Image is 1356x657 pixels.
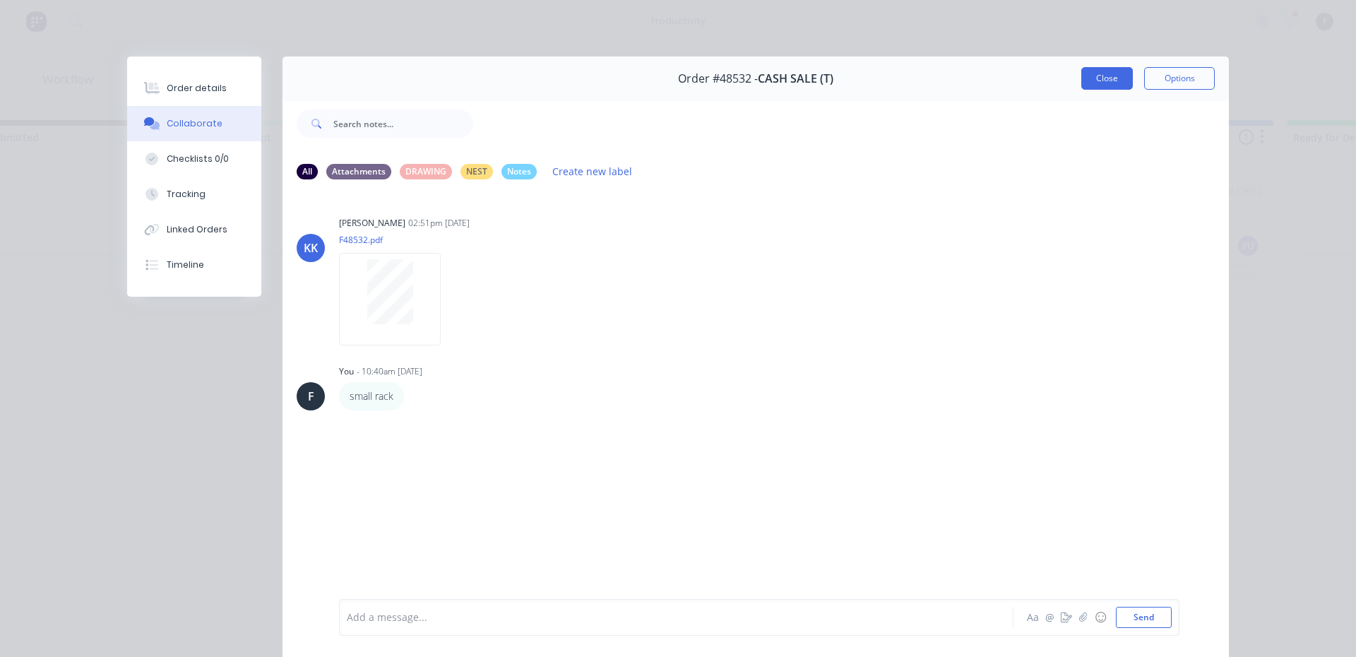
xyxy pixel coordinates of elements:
[1144,67,1215,90] button: Options
[1092,609,1109,626] button: ☺
[357,365,422,378] div: - 10:40am [DATE]
[167,153,229,165] div: Checklists 0/0
[167,188,206,201] div: Tracking
[127,177,261,212] button: Tracking
[1116,607,1172,628] button: Send
[1041,609,1058,626] button: @
[400,164,452,179] div: DRAWING
[678,72,758,85] span: Order #48532 -
[545,162,640,181] button: Create new label
[408,217,470,230] div: 02:51pm [DATE]
[127,141,261,177] button: Checklists 0/0
[167,259,204,271] div: Timeline
[127,212,261,247] button: Linked Orders
[339,365,354,378] div: You
[339,217,405,230] div: [PERSON_NAME]
[297,164,318,179] div: All
[167,82,227,95] div: Order details
[1024,609,1041,626] button: Aa
[326,164,391,179] div: Attachments
[167,117,222,130] div: Collaborate
[127,247,261,283] button: Timeline
[308,388,314,405] div: F
[167,223,227,236] div: Linked Orders
[304,239,318,256] div: KK
[350,389,393,403] p: small rack
[127,71,261,106] button: Order details
[460,164,493,179] div: NEST
[339,234,455,246] p: F48532.pdf
[333,109,473,138] input: Search notes...
[758,72,833,85] span: CASH SALE (T)
[501,164,537,179] div: Notes
[127,106,261,141] button: Collaborate
[1081,67,1133,90] button: Close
